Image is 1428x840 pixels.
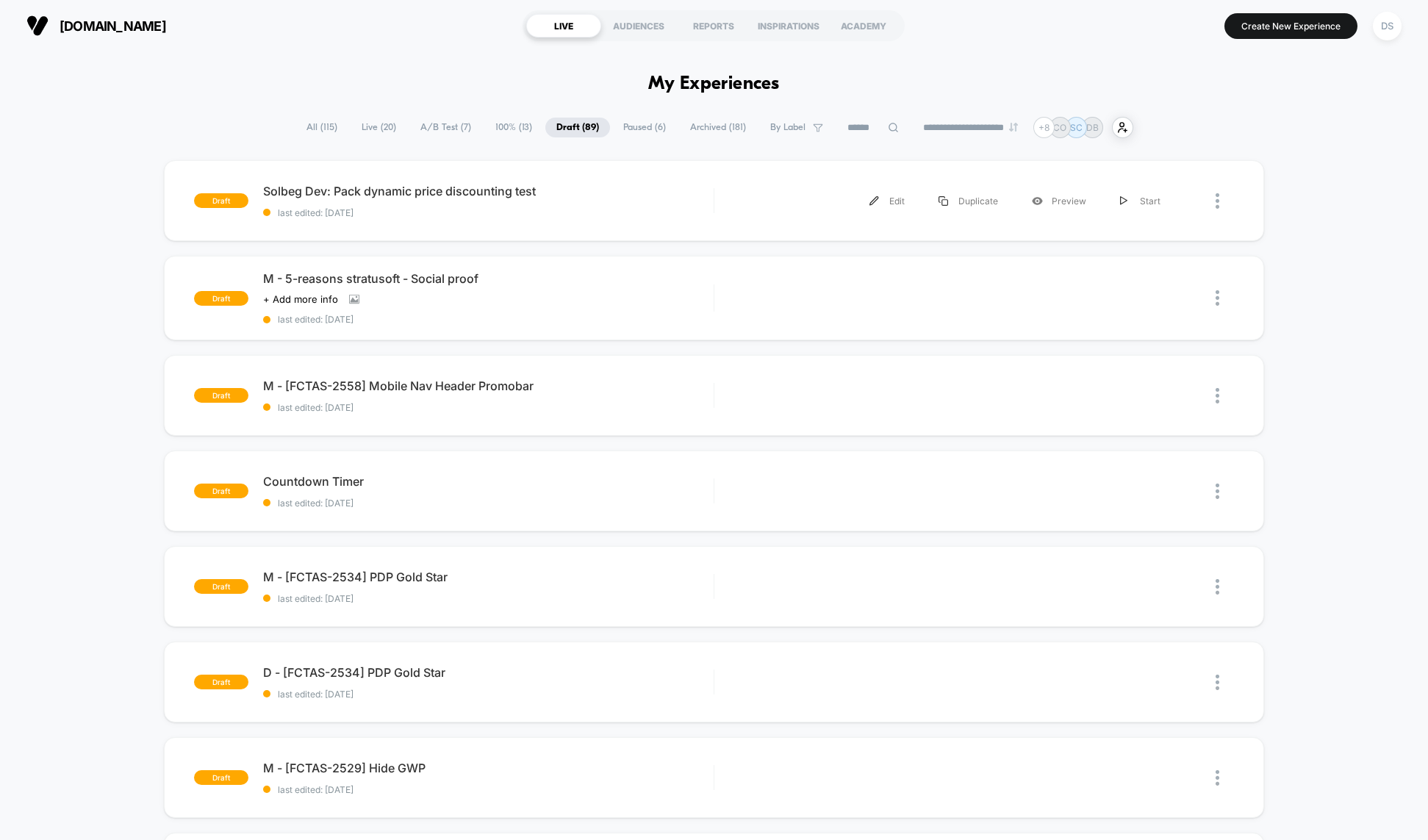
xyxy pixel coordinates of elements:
img: menu [939,196,948,206]
img: close [1216,193,1219,209]
div: Edit [853,184,922,218]
span: draft [194,579,248,594]
div: ACADEMY [826,14,901,37]
span: last edited: [DATE] [263,498,713,509]
span: draft [194,675,248,689]
img: close [1216,675,1219,690]
span: A/B Test ( 7 ) [409,118,482,137]
span: 100% ( 13 ) [484,118,543,137]
img: close [1216,484,1219,499]
div: INSPIRATIONS [751,14,826,37]
span: D - [FCTAS-2534] PDP Gold Star [263,665,713,680]
span: + Add more info [263,293,338,305]
h1: My Experiences [648,73,780,95]
span: last edited: [DATE] [263,402,713,413]
span: Countdown Timer [263,474,713,489]
img: menu [869,196,879,206]
span: Paused ( 6 ) [612,118,677,137]
span: last edited: [DATE] [263,314,713,325]
img: menu [1120,196,1127,206]
span: last edited: [DATE] [263,784,713,795]
span: Solbeg Dev: Pack dynamic price discounting test [263,184,713,198]
span: draft [194,484,248,498]
span: draft [194,193,248,208]
span: M - [FCTAS-2529] Hide GWP [263,761,713,775]
span: draft [194,291,248,306]
span: last edited: [DATE] [263,207,713,218]
span: By Label [770,122,806,133]
div: Duplicate [922,184,1015,218]
span: draft [194,388,248,403]
img: close [1216,388,1219,403]
p: DB [1086,122,1099,133]
div: + 8 [1033,117,1055,138]
div: Preview [1015,184,1103,218]
span: M - [FCTAS-2534] PDP Gold Star [263,570,713,584]
span: last edited: [DATE] [263,593,713,604]
span: draft [194,770,248,785]
img: close [1216,579,1219,595]
img: Visually logo [26,15,49,37]
span: last edited: [DATE] [263,689,713,700]
span: [DOMAIN_NAME] [60,18,166,34]
span: Live ( 20 ) [351,118,407,137]
img: end [1009,123,1018,132]
div: AUDIENCES [601,14,676,37]
button: DS [1368,11,1406,41]
img: close [1216,770,1219,786]
span: All ( 115 ) [295,118,348,137]
div: REPORTS [676,14,751,37]
div: DS [1373,12,1402,40]
button: Create New Experience [1224,13,1357,39]
p: CO [1053,122,1066,133]
span: Archived ( 181 ) [679,118,757,137]
span: M - [FCTAS-2558] Mobile Nav Header Promobar [263,378,713,393]
button: [DOMAIN_NAME] [22,14,171,37]
img: close [1216,290,1219,306]
span: M - 5-reasons stratusoft - Social proof [263,271,713,286]
span: Draft ( 89 ) [545,118,610,137]
div: LIVE [526,14,601,37]
p: SC [1070,122,1083,133]
div: Start [1103,184,1177,218]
